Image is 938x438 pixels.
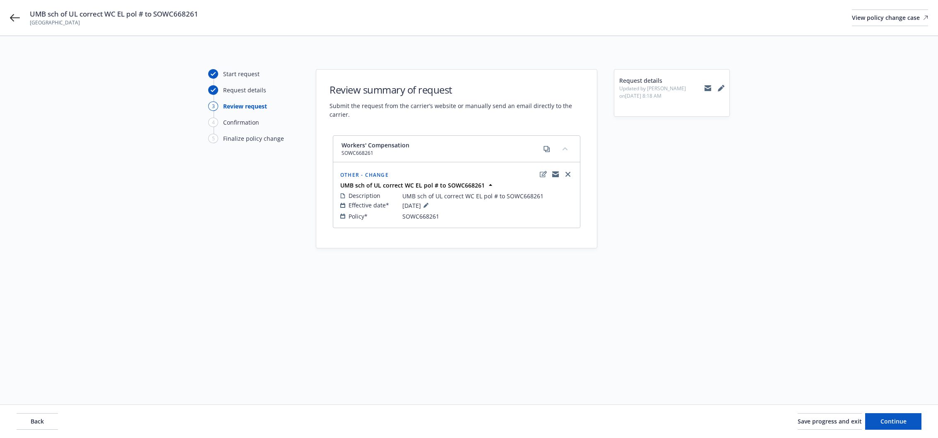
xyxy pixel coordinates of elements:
span: Request details [619,76,705,85]
span: Updated by [PERSON_NAME] on [DATE] 8:18 AM [619,85,705,100]
span: Description [349,191,380,200]
span: SOWC668261 [402,212,439,221]
a: close [563,169,573,179]
div: 3 [208,101,218,111]
span: Policy* [349,212,368,221]
span: Continue [880,417,907,425]
a: View policy change case [852,10,928,26]
a: copy [542,144,552,154]
div: Request details [223,86,266,94]
div: Finalize policy change [223,134,284,143]
span: UMB sch of UL correct WC EL pol # to SOWC668261 [30,9,198,19]
div: Confirmation [223,118,259,127]
span: Other - Change [340,171,389,178]
a: copyLogging [551,169,560,179]
a: edit [538,169,548,179]
div: Workers' CompensationSOWC668261copycollapse content [333,136,580,162]
span: Save progress and exit [798,417,862,425]
h1: Review summary of request [330,83,584,96]
button: collapse content [558,142,572,155]
strong: UMB sch of UL correct WC EL pol # to SOWC668261 [340,181,485,189]
span: SOWC668261 [342,149,409,157]
button: Save progress and exit [798,413,862,430]
button: Back [17,413,58,430]
div: 5 [208,134,218,143]
span: Effective date* [349,201,389,209]
span: UMB sch of UL correct WC EL pol # to SOWC668261 [402,192,544,200]
span: Submit the request from the carrier’s website or manually send an email directly to the carrier. [330,101,584,119]
span: Back [31,417,44,425]
button: Continue [865,413,921,430]
div: 4 [208,118,218,127]
span: Workers' Compensation [342,141,409,149]
span: [DATE] [402,200,431,210]
div: Review request [223,102,267,111]
span: [GEOGRAPHIC_DATA] [30,19,198,26]
div: Start request [223,70,260,78]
